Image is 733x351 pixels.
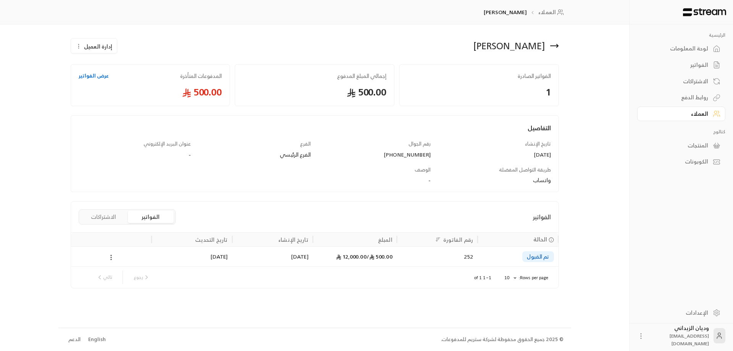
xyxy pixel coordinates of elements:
[199,176,431,184] div: -
[318,247,392,266] div: 12,000.00
[637,305,725,320] a: الإعدادات
[441,336,563,343] div: © 2025 جميع الحقوق محفوظة لشركة ستريم للمدفوعات.
[84,42,112,50] span: إدارة العميل
[408,139,431,148] span: رقم الجوال
[637,90,725,105] a: روابط الدفع
[407,72,551,80] span: الفواتير الصادرة
[647,94,708,101] div: روابط الدفع
[637,58,725,73] a: الفواتير
[195,235,228,244] div: تاريخ التحديث
[199,151,311,159] div: الفرع الرئيسي
[647,45,708,52] div: لوحة المعلومات
[637,154,725,169] a: الكوبونات
[300,139,311,148] span: الفرع
[647,142,708,149] div: المنتجات
[647,78,708,85] div: الاشتراكات
[649,324,709,347] div: وديان الزيداني
[637,41,725,56] a: لوحة المعلومات
[647,158,708,165] div: الكوبونات
[81,211,126,223] button: الاشتراكات
[528,123,551,133] span: التفاصيل
[637,129,725,135] p: كتالوج
[243,72,386,80] span: إجمالي المبلغ المدفوع
[156,247,228,266] div: [DATE]
[538,8,566,16] a: العملاء
[670,332,709,348] span: [EMAIL_ADDRESS][DOMAIN_NAME]
[378,235,392,244] div: المبلغ
[433,235,442,244] button: Sort
[180,72,222,80] span: المدفوعات المتأخرة
[278,235,308,244] div: تاريخ الإنشاء
[527,253,549,260] span: تم القبول
[402,247,473,266] div: 252
[237,247,308,266] div: [DATE]
[484,8,567,16] nav: breadcrumb
[443,235,473,244] div: رقم الفاتورة
[88,336,106,343] div: English
[637,138,725,153] a: المنتجات
[533,175,551,185] span: واتساب
[484,8,527,16] p: [PERSON_NAME]
[438,151,551,159] div: [DATE]
[647,309,708,317] div: الإعدادات
[79,86,222,98] span: 500.00
[499,165,551,174] span: طريقة التواصل المفضلة
[128,211,174,223] button: الفواتير
[647,61,708,69] div: الفواتير
[66,333,83,346] a: الدعم
[243,86,386,98] span: 500.00
[144,139,191,148] span: عنوان البريد الإلكتروني
[366,252,392,261] span: 500.00 /
[79,72,109,80] a: عرض الفواتير
[415,165,431,174] span: الوصف
[637,107,725,121] a: العملاء
[71,64,230,106] a: المدفوعات المتأخرةعرض الفواتير500.00
[525,139,551,148] span: تاريخ الإنشاء
[647,110,708,118] div: العملاء
[407,86,551,98] span: 1
[637,74,725,89] a: الاشتراكات
[473,40,545,52] div: [PERSON_NAME]
[501,273,519,283] div: 10
[474,275,491,281] p: 1–1 of 1
[682,8,727,16] img: Logo
[533,212,551,222] span: الفواتير
[318,151,431,159] div: [PHONE_NUMBER]
[71,39,117,54] button: إدارة العميل
[533,235,547,243] span: الحالة
[519,275,549,281] p: Rows per page:
[79,151,191,159] div: -
[637,32,725,38] p: الرئيسية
